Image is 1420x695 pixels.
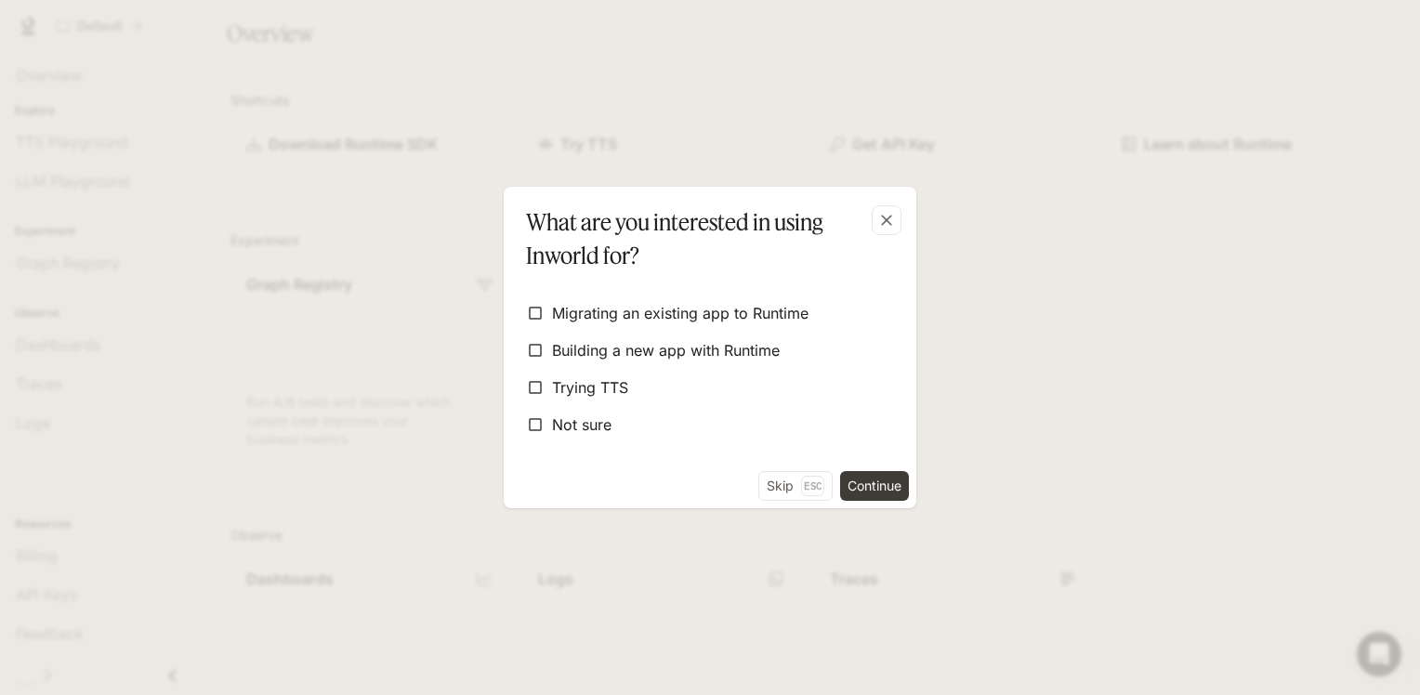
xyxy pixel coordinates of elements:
button: Continue [840,471,909,501]
p: Esc [801,476,824,496]
span: Not sure [552,413,611,436]
span: Building a new app with Runtime [552,339,780,361]
span: Migrating an existing app to Runtime [552,302,809,324]
button: SkipEsc [758,471,833,501]
p: What are you interested in using Inworld for? [526,205,887,272]
span: Trying TTS [552,376,628,399]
